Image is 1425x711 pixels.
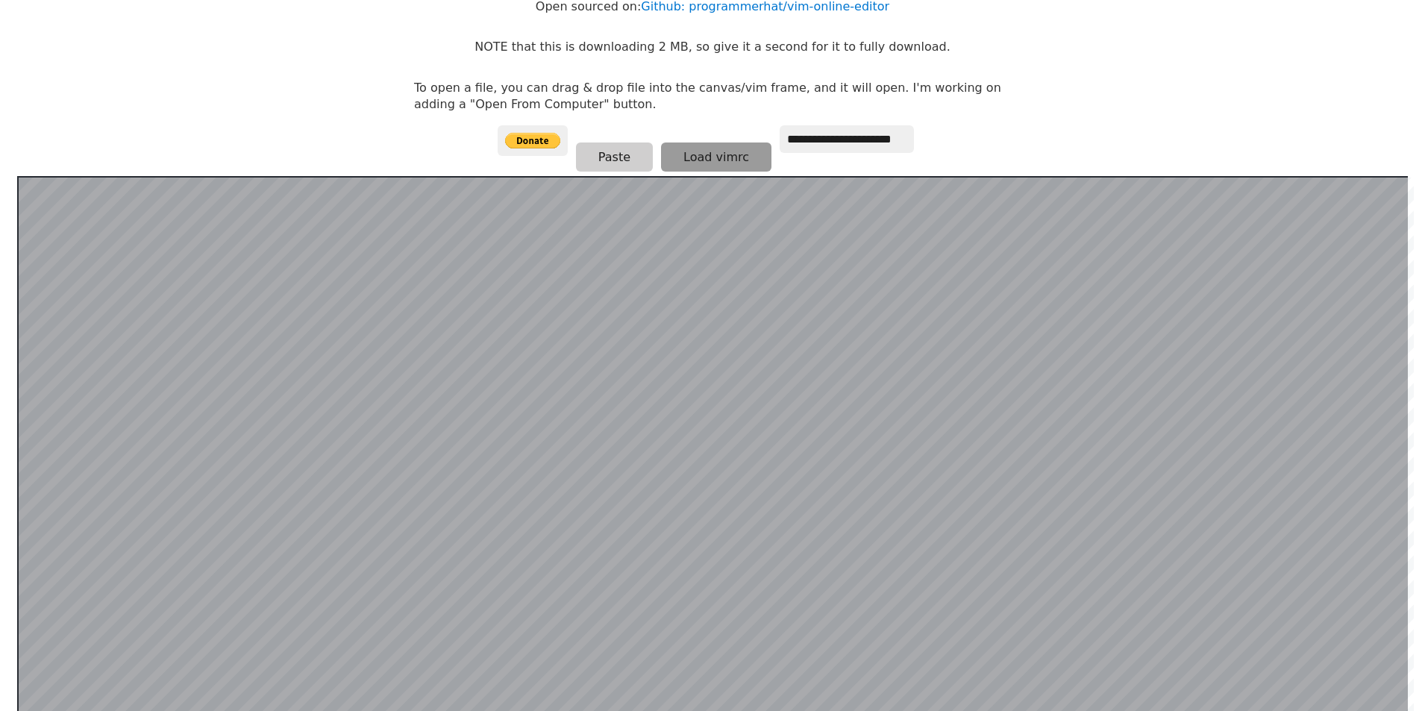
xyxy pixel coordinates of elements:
[576,142,653,172] button: Paste
[661,142,771,172] button: Load vimrc
[414,80,1011,113] p: To open a file, you can drag & drop file into the canvas/vim frame, and it will open. I'm working...
[475,39,950,55] p: NOTE that this is downloading 2 MB, so give it a second for it to fully download.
